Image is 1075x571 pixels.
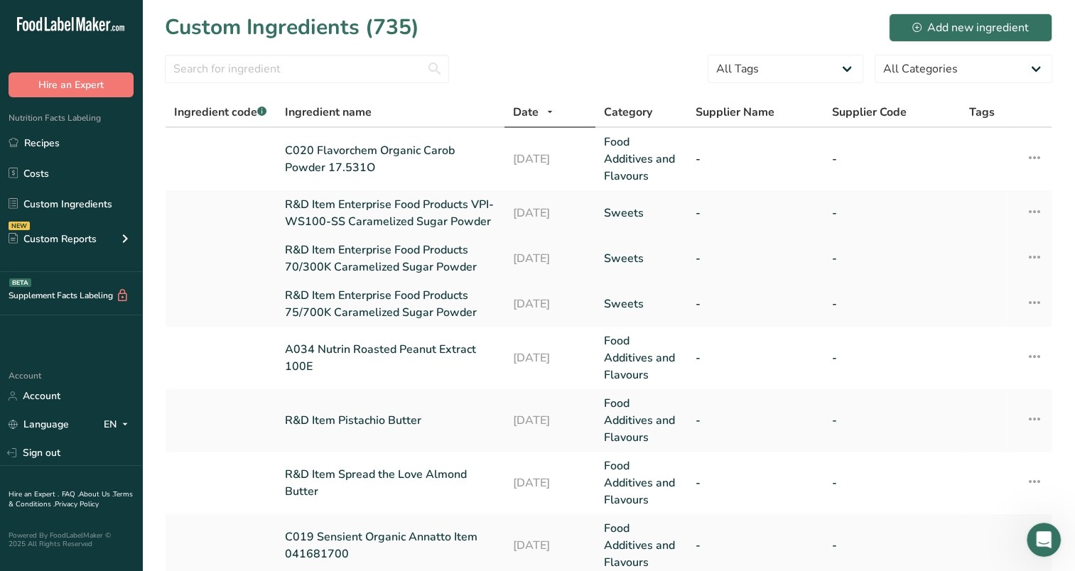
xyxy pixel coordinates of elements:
[513,205,587,222] a: [DATE]
[513,295,587,312] a: [DATE]
[55,499,99,509] a: Privacy Policy
[604,104,652,121] span: Category
[285,412,496,429] a: R&D Item Pistachio Butter
[832,250,952,267] a: -
[104,416,134,433] div: EN
[695,474,815,491] a: -
[285,196,496,230] a: R&D Item Enterprise Food Products VPI-WS100-SS Caramelized Sugar Powder
[285,104,372,121] span: Ingredient name
[513,412,587,429] a: [DATE]
[285,528,496,562] a: C019 Sensient Organic Annatto Item 041681700
[695,151,815,168] a: -
[513,537,587,554] a: [DATE]
[9,489,59,499] a: Hire an Expert .
[604,134,678,185] a: Food Additives and Flavours
[165,11,419,43] h1: Custom Ingredients (735)
[604,332,678,384] a: Food Additives and Flavours
[285,466,496,500] a: R&D Item Spread the Love Almond Butter
[9,222,30,230] div: NEW
[832,474,952,491] a: -
[513,151,587,168] a: [DATE]
[832,349,952,366] a: -
[285,287,496,321] a: R&D Item Enterprise Food Products 75/700K Caramelized Sugar Powder
[9,531,134,548] div: Powered By FoodLabelMaker © 2025 All Rights Reserved
[79,489,113,499] a: About Us .
[9,72,134,97] button: Hire an Expert
[513,474,587,491] a: [DATE]
[832,537,952,554] a: -
[832,205,952,222] a: -
[912,19,1029,36] div: Add new ingredient
[604,295,678,312] a: Sweets
[832,104,907,121] span: Supplier Code
[695,412,815,429] a: -
[9,232,97,246] div: Custom Reports
[285,241,496,276] a: R&D Item Enterprise Food Products 70/300K Caramelized Sugar Powder
[604,205,678,222] a: Sweets
[695,104,774,121] span: Supplier Name
[695,205,815,222] a: -
[513,250,587,267] a: [DATE]
[604,395,678,446] a: Food Additives and Flavours
[165,55,449,83] input: Search for ingredient
[285,142,496,176] a: C020 Flavorchem Organic Carob Powder 17.531O
[9,412,69,437] a: Language
[695,250,815,267] a: -
[832,151,952,168] a: -
[9,489,133,509] a: Terms & Conditions .
[604,250,678,267] a: Sweets
[604,520,678,571] a: Food Additives and Flavours
[832,412,952,429] a: -
[695,295,815,312] a: -
[513,349,587,366] a: [DATE]
[62,489,79,499] a: FAQ .
[1027,523,1061,557] iframe: Intercom live chat
[832,295,952,312] a: -
[285,341,496,375] a: A034 Nutrin Roasted Peanut Extract 100E
[695,349,815,366] a: -
[9,278,31,287] div: BETA
[174,104,266,120] span: Ingredient code
[695,537,815,554] a: -
[604,457,678,509] a: Food Additives and Flavours
[889,13,1052,42] button: Add new ingredient
[513,104,539,121] span: Date
[969,104,995,121] span: Tags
